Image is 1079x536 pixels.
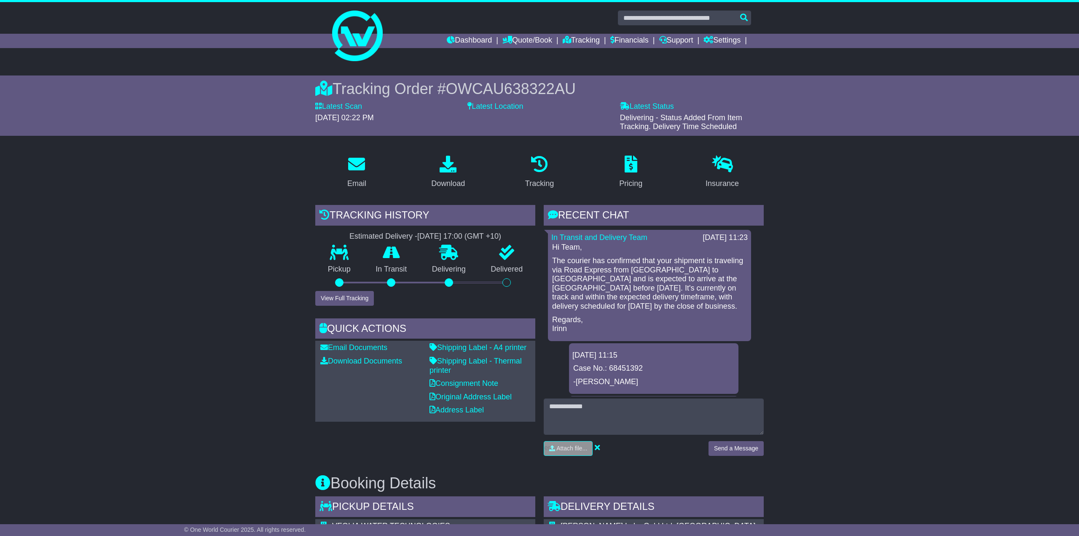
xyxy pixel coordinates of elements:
[315,232,535,241] div: Estimated Delivery -
[315,318,535,341] div: Quick Actions
[315,496,535,519] div: Pickup Details
[709,441,764,456] button: Send a Message
[429,343,526,352] a: Shipping Label - A4 printer
[610,34,649,48] a: Financials
[184,526,306,533] span: © One World Courier 2025. All rights reserved.
[426,153,470,192] a: Download
[315,265,363,274] p: Pickup
[561,522,755,530] span: [PERSON_NAME] Lake Gold Ltd, [GEOGRAPHIC_DATA]
[544,496,764,519] div: Delivery Details
[659,34,693,48] a: Support
[573,377,734,387] p: -[PERSON_NAME]
[347,178,366,189] div: Email
[552,315,747,334] p: Regards, Irinn
[332,522,450,530] span: VEOLIA WATER TECHNOLOGIES
[315,80,764,98] div: Tracking Order #
[703,233,748,242] div: [DATE] 11:23
[700,153,744,192] a: Insurance
[315,291,374,306] button: View Full Tracking
[563,34,600,48] a: Tracking
[620,113,742,131] span: Delivering - Status Added From Item Tracking. Delivery Time Scheduled
[417,232,501,241] div: [DATE] 17:00 (GMT +10)
[572,351,735,360] div: [DATE] 11:15
[544,205,764,228] div: RECENT CHAT
[315,475,764,492] h3: Booking Details
[429,357,522,374] a: Shipping Label - Thermal printer
[552,256,747,311] p: The courier has confirmed that your shipment is traveling via Road Express from [GEOGRAPHIC_DATA]...
[706,178,739,189] div: Insurance
[619,178,642,189] div: Pricing
[551,233,647,242] a: In Transit and Delivery Team
[502,34,552,48] a: Quote/Book
[620,102,674,111] label: Latest Status
[703,34,741,48] a: Settings
[447,34,492,48] a: Dashboard
[419,265,478,274] p: Delivering
[429,393,512,401] a: Original Address Label
[552,243,747,252] p: Hi Team,
[320,357,402,365] a: Download Documents
[573,364,734,373] p: Case No.: 68451392
[342,153,372,192] a: Email
[320,343,387,352] a: Email Documents
[315,205,535,228] div: Tracking history
[363,265,420,274] p: In Transit
[315,102,362,111] label: Latest Scan
[614,153,648,192] a: Pricing
[525,178,554,189] div: Tracking
[520,153,559,192] a: Tracking
[429,379,498,388] a: Consignment Note
[431,178,465,189] div: Download
[315,113,374,122] span: [DATE] 02:22 PM
[429,406,484,414] a: Address Label
[478,265,536,274] p: Delivered
[467,102,523,111] label: Latest Location
[446,80,576,97] span: OWCAU638322AU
